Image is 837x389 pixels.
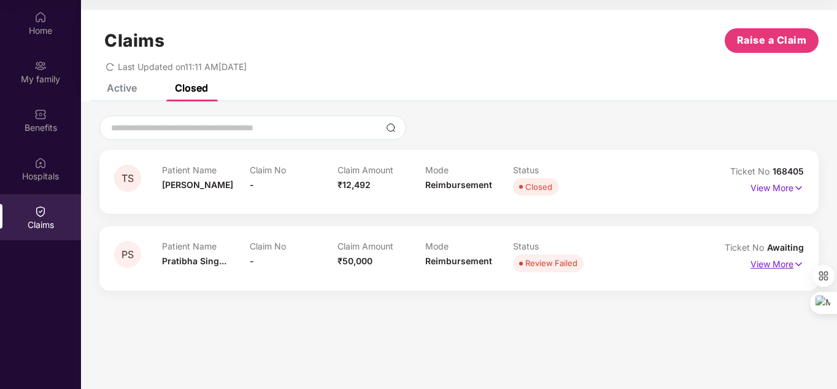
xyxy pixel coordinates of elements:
p: View More [750,178,804,195]
img: svg+xml;base64,PHN2ZyB4bWxucz0iaHR0cDovL3d3dy53My5vcmcvMjAwMC9zdmciIHdpZHRoPSIxNyIgaGVpZ2h0PSIxNy... [793,181,804,195]
p: View More [750,254,804,271]
img: svg+xml;base64,PHN2ZyBpZD0iQmVuZWZpdHMiIHhtbG5zPSJodHRwOi8vd3d3LnczLm9yZy8yMDAwL3N2ZyIgd2lkdGg9Ij... [34,108,47,120]
span: - [250,179,254,190]
img: svg+xml;base64,PHN2ZyBpZD0iQ2xhaW0iIHhtbG5zPSJodHRwOi8vd3d3LnczLm9yZy8yMDAwL3N2ZyIgd2lkdGg9IjIwIi... [34,205,47,218]
button: Raise a Claim [725,28,819,53]
span: 168405 [773,166,804,176]
p: Patient Name [162,241,250,251]
div: Closed [175,82,208,94]
div: Active [107,82,137,94]
img: svg+xml;base64,PHN2ZyB3aWR0aD0iMjAiIGhlaWdodD0iMjAiIHZpZXdCb3g9IjAgMCAyMCAyMCIgZmlsbD0ibm9uZSIgeG... [34,60,47,72]
img: svg+xml;base64,PHN2ZyBpZD0iSG9zcGl0YWxzIiB4bWxucz0iaHR0cDovL3d3dy53My5vcmcvMjAwMC9zdmciIHdpZHRoPS... [34,157,47,169]
p: Claim No [250,165,337,175]
span: redo [106,61,114,72]
p: Claim Amount [337,241,425,251]
span: Reimbursement [425,179,492,190]
span: Raise a Claim [737,33,807,48]
span: - [250,256,254,266]
p: Mode [425,165,513,175]
img: svg+xml;base64,PHN2ZyB4bWxucz0iaHR0cDovL3d3dy53My5vcmcvMjAwMC9zdmciIHdpZHRoPSIxNyIgaGVpZ2h0PSIxNy... [793,257,804,271]
p: Claim No [250,241,337,251]
span: Last Updated on 11:11 AM[DATE] [118,61,247,72]
div: Closed [525,181,552,193]
span: ₹50,000 [337,256,372,266]
span: Ticket No [725,242,767,253]
p: Patient Name [162,165,250,175]
h1: Claims [104,30,164,51]
span: Ticket No [730,166,773,176]
span: [PERSON_NAME] [162,179,233,190]
span: TS [121,173,134,184]
span: PS [121,250,134,260]
span: Reimbursement [425,256,492,266]
p: Status [513,241,601,251]
div: Review Failed [525,257,577,269]
p: Mode [425,241,513,251]
span: Awaiting [767,242,804,253]
img: svg+xml;base64,PHN2ZyBpZD0iSG9tZSIgeG1sbnM9Imh0dHA6Ly93d3cudzMub3JnLzIwMDAvc3ZnIiB3aWR0aD0iMjAiIG... [34,11,47,23]
img: svg+xml;base64,PHN2ZyBpZD0iU2VhcmNoLTMyeDMyIiB4bWxucz0iaHR0cDovL3d3dy53My5vcmcvMjAwMC9zdmciIHdpZH... [386,123,396,133]
p: Status [513,165,601,175]
p: Claim Amount [337,165,425,175]
span: ₹12,492 [337,179,371,190]
span: Pratibha Sing... [162,256,226,266]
